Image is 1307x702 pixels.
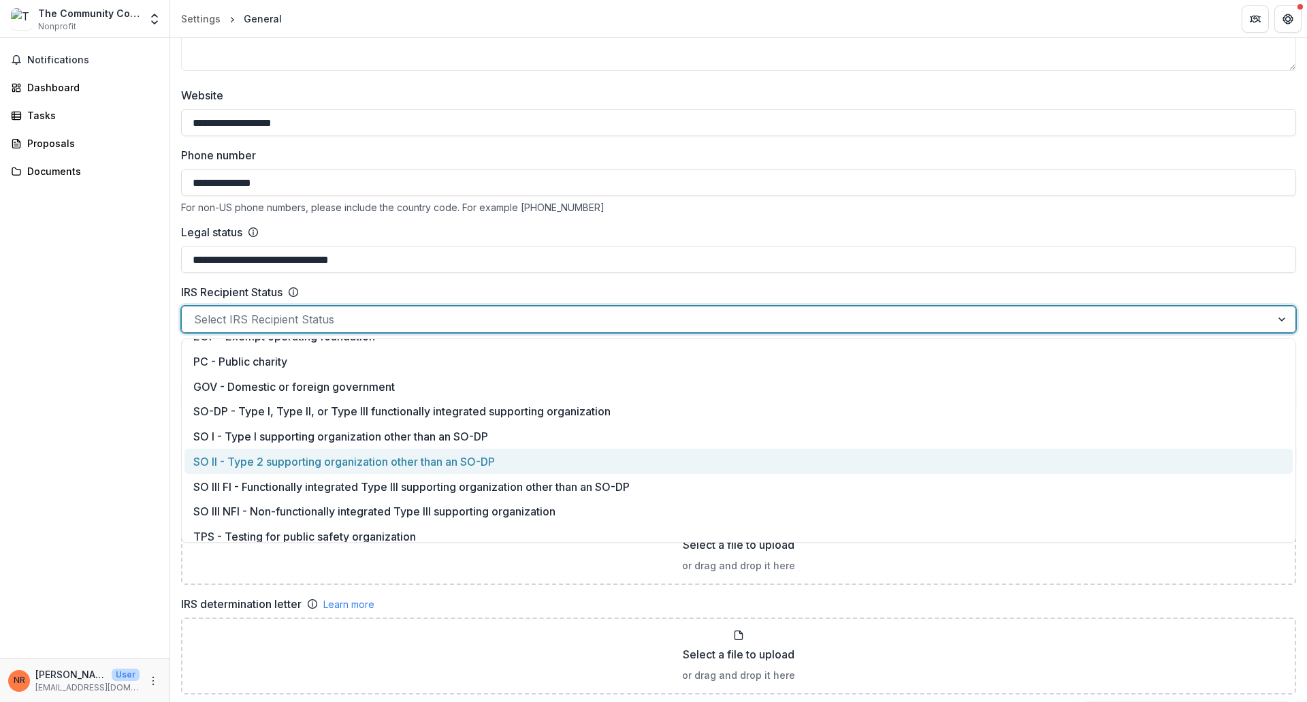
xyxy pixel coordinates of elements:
[5,104,164,127] a: Tasks
[1242,5,1269,33] button: Partners
[682,668,795,682] p: or drag and drop it here
[184,349,1293,374] div: PC - Public charity
[27,136,153,150] div: Proposals
[11,8,33,30] img: The Community College District of Central Southwest Missouri
[184,524,1293,549] div: TPS - Testing for public safety organization
[181,596,302,612] label: IRS determination letter
[38,6,140,20] div: The Community College District of [GEOGRAPHIC_DATA][US_STATE]
[184,499,1293,524] div: SO III NFI - Non-functionally integrated Type III supporting organization
[38,20,76,33] span: Nonprofit
[5,76,164,99] a: Dashboard
[181,147,1288,163] label: Phone number
[176,9,226,29] a: Settings
[145,5,164,33] button: Open entity switcher
[323,597,374,611] a: Learn more
[181,12,221,26] div: Settings
[184,424,1293,449] div: SO I - Type I supporting organization other than an SO-DP
[682,558,795,573] p: or drag and drop it here
[683,537,794,553] p: Select a file to upload
[181,202,1296,213] div: For non-US phone numbers, please include the country code. For example [PHONE_NUMBER]
[27,54,159,66] span: Notifications
[181,224,242,240] label: Legal status
[27,80,153,95] div: Dashboard
[184,474,1293,499] div: SO III FI - Functionally integrated Type III supporting organization other than an SO-DP
[5,132,164,155] a: Proposals
[5,49,164,71] button: Notifications
[176,9,287,29] nav: breadcrumb
[184,399,1293,424] div: SO-DP - Type I, Type II, or Type III functionally integrated supporting organization
[14,676,25,685] div: Nathan Remington
[5,160,164,182] a: Documents
[184,449,1293,474] div: SO II - Type 2 supporting organization other than an SO-DP
[1274,5,1302,33] button: Get Help
[35,682,140,694] p: [EMAIL_ADDRESS][DOMAIN_NAME]
[27,164,153,178] div: Documents
[27,108,153,123] div: Tasks
[244,12,282,26] div: General
[181,284,283,300] label: IRS Recipient Status
[145,673,161,689] button: More
[112,669,140,681] p: User
[184,374,1293,399] div: GOV - Domestic or foreign government
[181,87,1288,103] label: Website
[683,646,794,663] p: Select a file to upload
[35,667,106,682] p: [PERSON_NAME]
